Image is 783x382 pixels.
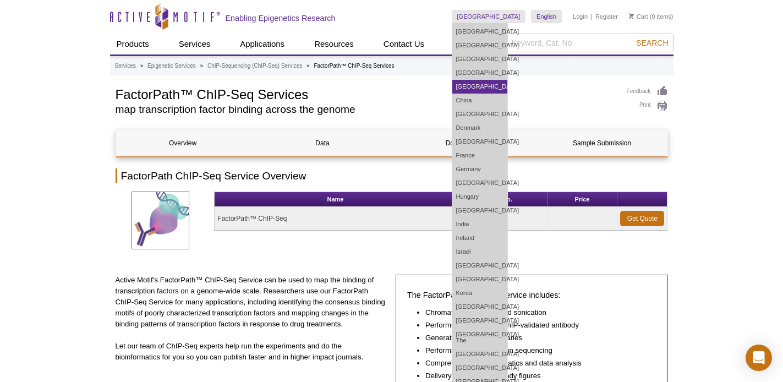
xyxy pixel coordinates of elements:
[425,370,645,381] li: Delivery of publication-ready figures
[116,130,250,156] a: Overview
[629,13,648,20] a: Cart
[200,63,204,69] li: »
[425,345,645,356] li: Performing next-generation sequencing
[627,85,668,97] a: Feedback
[377,34,431,54] a: Contact Us
[116,168,668,183] h2: FactorPath ChIP-Seq Service Overview
[314,63,394,69] li: FactorPath™ ChIP-Seq Services
[207,61,302,71] a: ChIP-Sequencing (ChIP-Seq) Services
[425,307,645,318] li: Chromatin preparation and sonication
[495,34,674,52] input: Keyword, Cat. No.
[226,13,336,23] h2: Enabling Epigenetics Research
[447,34,495,54] a: About Us
[452,10,526,23] a: [GEOGRAPHIC_DATA]
[452,300,507,314] a: [GEOGRAPHIC_DATA]
[535,130,669,156] a: Sample Submission
[115,61,136,71] a: Services
[595,13,618,20] a: Register
[452,135,507,149] a: [GEOGRAPHIC_DATA]
[636,39,668,47] span: Search
[452,328,507,347] a: [GEOGRAPHIC_DATA], The
[116,275,388,330] p: Active Motif’s FactorPath™ ChIP-Seq Service can be used to map the binding of transcription facto...
[629,13,634,19] img: Your Cart
[591,10,593,23] li: |
[573,13,588,20] a: Login
[140,63,144,69] li: »
[233,34,291,54] a: Applications
[452,107,507,121] a: [GEOGRAPHIC_DATA]
[452,361,507,375] a: [GEOGRAPHIC_DATA]
[147,61,196,71] a: Epigenetic Services
[116,105,616,114] h2: map transcription factor binding across the genome
[452,217,507,231] a: India
[407,288,656,302] h3: The FactorPath ChIP-Seq Service includes:
[215,207,456,231] td: FactorPath™ ChIP-Seq
[452,204,507,217] a: [GEOGRAPHIC_DATA]
[452,25,507,39] a: [GEOGRAPHIC_DATA]
[627,100,668,112] a: Print
[215,192,456,207] th: Name
[452,245,507,259] a: Israel
[746,345,772,371] div: Open Intercom Messenger
[132,192,189,249] img: Transcription Factors
[452,149,507,162] a: France
[452,286,507,300] a: Korea
[306,63,310,69] li: »
[116,85,616,102] h1: FactorPath™ ChIP-Seq Services
[452,190,507,204] a: Hungary
[452,347,507,361] a: [GEOGRAPHIC_DATA]
[452,162,507,176] a: Germany
[452,176,507,190] a: [GEOGRAPHIC_DATA]
[452,121,507,135] a: Denmark
[110,34,156,54] a: Products
[531,10,562,23] a: English
[452,80,507,94] a: [GEOGRAPHIC_DATA]
[547,192,618,207] th: Price
[452,272,507,286] a: [GEOGRAPHIC_DATA]
[452,231,507,245] a: Ireland
[425,358,645,369] li: Comprehensive bioinformatics and data analysis
[452,52,507,66] a: [GEOGRAPHIC_DATA]
[452,314,507,328] a: [GEOGRAPHIC_DATA]
[452,39,507,52] a: [GEOGRAPHIC_DATA]
[396,130,529,156] a: Documents
[452,66,507,80] a: [GEOGRAPHIC_DATA]
[620,211,664,226] a: Get Quote
[425,320,645,331] li: Performing ChIP with a ChIP-validated antibody
[425,332,645,343] li: Generating ChIP-Seq libraries
[116,341,388,363] p: Let our team of ChIP-Seq experts help run the experiments and do the bioinformatics for you so yo...
[172,34,217,54] a: Services
[256,130,390,156] a: Data
[452,259,507,272] a: [GEOGRAPHIC_DATA]
[633,38,671,48] button: Search
[308,34,360,54] a: Resources
[452,94,507,107] a: China
[629,10,674,23] li: (0 items)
